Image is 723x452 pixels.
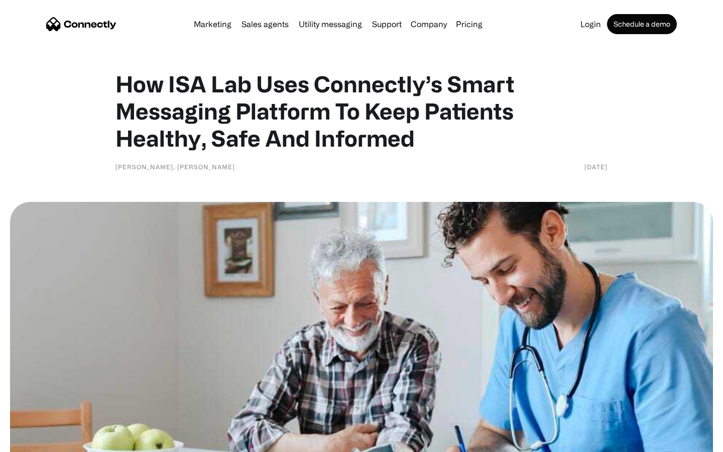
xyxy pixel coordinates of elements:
[452,20,487,28] a: Pricing
[10,434,60,448] aside: Language selected: English
[115,162,235,172] div: [PERSON_NAME], [PERSON_NAME]
[115,70,608,152] h1: How ISA Lab Uses Connectly’s Smart Messaging Platform To Keep Patients Healthy, Safe And Informed
[368,20,406,28] a: Support
[190,20,235,28] a: Marketing
[607,14,677,34] a: Schedule a demo
[584,162,608,172] div: [DATE]
[295,20,366,28] a: Utility messaging
[576,20,605,28] a: Login
[237,20,293,28] a: Sales agents
[20,434,60,448] ul: Language list
[411,17,447,31] div: Company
